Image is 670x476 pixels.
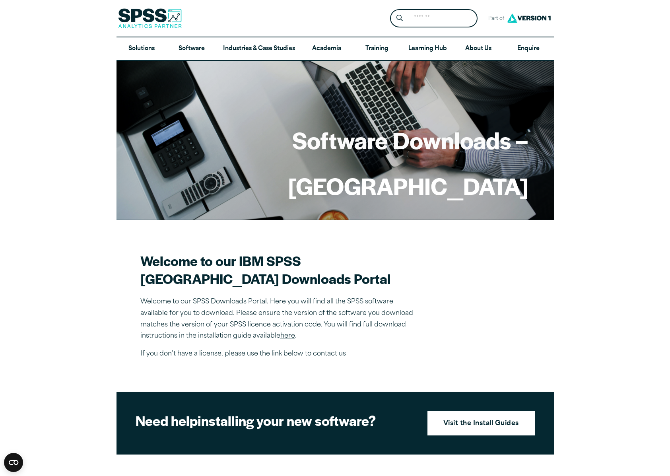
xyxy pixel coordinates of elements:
a: Training [352,37,402,60]
svg: CookieBot Widget Icon [4,453,23,472]
a: Enquire [503,37,553,60]
strong: Need help [136,411,198,430]
svg: Search magnifying glass icon [396,15,403,21]
span: Part of [484,13,505,25]
a: Learning Hub [402,37,453,60]
a: Industries & Case Studies [217,37,301,60]
a: Visit the Install Guides [427,411,535,435]
a: here [280,333,295,339]
h2: installing your new software? [136,412,414,429]
img: SPSS Analytics Partner [118,8,182,28]
button: Search magnifying glass icon [392,11,407,26]
div: CookieBot Widget Contents [4,453,23,472]
h2: Welcome to our IBM SPSS [GEOGRAPHIC_DATA] Downloads Portal [140,252,419,288]
a: Software [167,37,217,60]
button: Open CMP widget [4,453,23,472]
h1: [GEOGRAPHIC_DATA] [288,170,528,201]
a: About Us [453,37,503,60]
nav: Desktop version of site main menu [117,37,554,60]
img: Version1 Logo [505,11,553,25]
a: Academia [301,37,352,60]
a: Solutions [117,37,167,60]
h1: Software Downloads – [288,124,528,155]
form: Site Header Search Form [390,9,478,28]
p: If you don’t have a license, please use the link below to contact us [140,348,419,360]
strong: Visit the Install Guides [443,419,519,429]
p: Welcome to our SPSS Downloads Portal. Here you will find all the SPSS software available for you ... [140,296,419,342]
